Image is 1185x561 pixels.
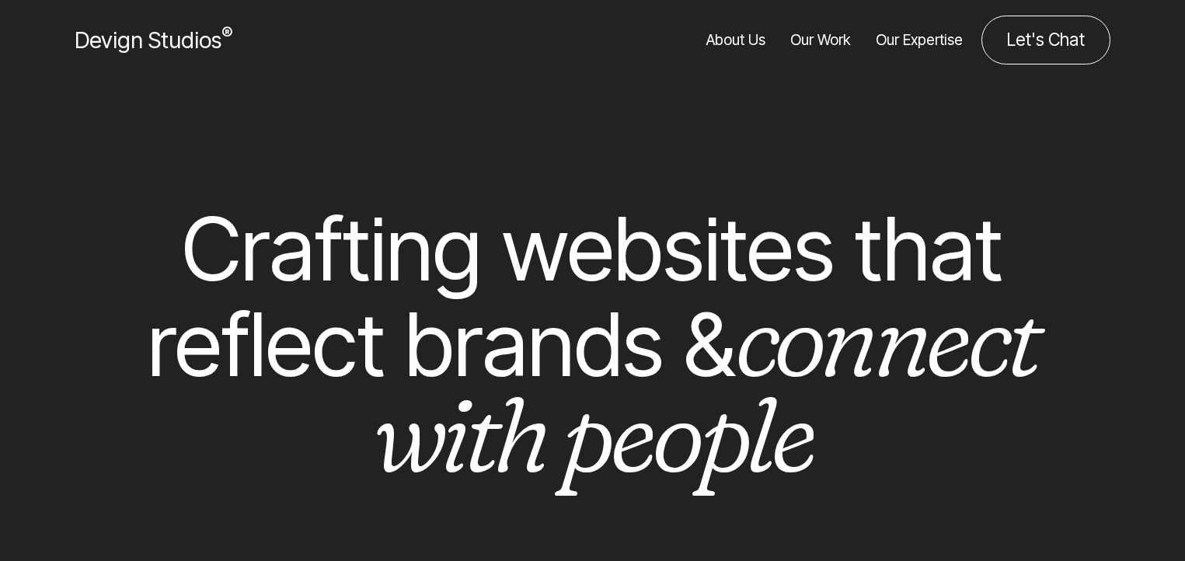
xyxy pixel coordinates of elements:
[221,23,232,44] sup: ®
[128,201,1057,489] h1: Crafting websites that reflect brands &
[372,274,1037,498] em: connect with people
[981,16,1110,64] a: Contact us about your project
[75,26,232,54] span: Devign Studios
[790,16,851,64] a: Our Work
[876,16,963,64] a: Our Expertise
[706,16,765,64] a: About Us
[75,23,232,57] a: Devign Studios® Homepage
